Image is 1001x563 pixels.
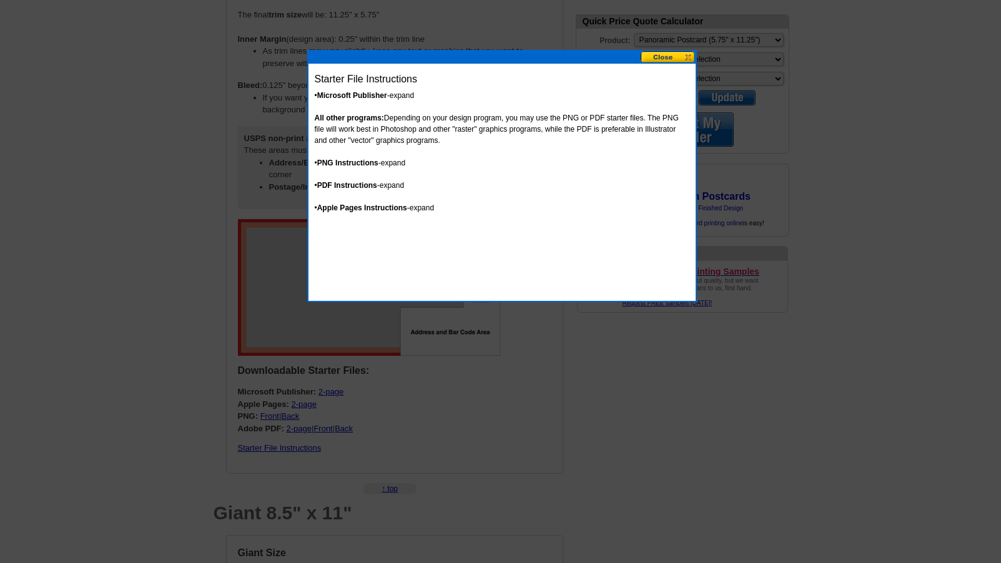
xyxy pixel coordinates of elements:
[380,181,404,190] a: expand
[751,273,1001,563] iframe: LiveChat chat widget
[317,203,407,212] strong: Apple Pages Instructions
[390,91,414,100] a: expand
[315,73,689,85] h4: Starter File Instructions
[381,159,405,167] a: expand
[317,159,378,167] strong: PNG Instructions
[315,114,384,122] strong: All other programs:
[410,203,434,212] a: expand
[317,91,387,100] strong: Microsoft Publisher
[317,181,377,190] strong: PDF Instructions
[308,64,696,220] div: • - Depending on your design program, you may use the PNG or PDF starter files. The PNG file will...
